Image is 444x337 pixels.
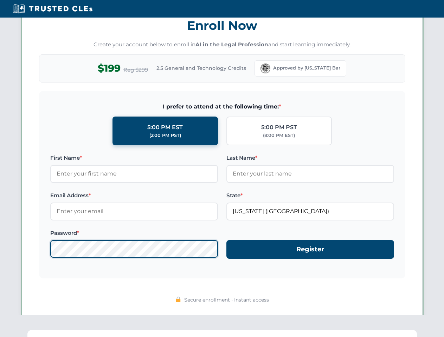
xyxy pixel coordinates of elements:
[184,296,269,304] span: Secure enrollment • Instant access
[98,60,121,76] span: $199
[156,64,246,72] span: 2.5 General and Technology Credits
[263,132,295,139] div: (8:00 PM EST)
[50,165,218,183] input: Enter your first name
[195,41,268,48] strong: AI in the Legal Profession
[11,4,95,14] img: Trusted CLEs
[273,65,340,72] span: Approved by [US_STATE] Bar
[50,229,218,237] label: Password
[123,66,148,74] span: Reg $299
[39,41,405,49] p: Create your account below to enroll in and start learning immediately.
[175,297,181,302] img: 🔒
[226,165,394,183] input: Enter your last name
[39,14,405,37] h3: Enroll Now
[147,123,183,132] div: 5:00 PM EST
[226,203,394,220] input: Florida (FL)
[226,154,394,162] label: Last Name
[50,102,394,111] span: I prefer to attend at the following time:
[260,64,270,73] img: Florida Bar
[149,132,181,139] div: (2:00 PM PST)
[261,123,297,132] div: 5:00 PM PST
[226,191,394,200] label: State
[50,191,218,200] label: Email Address
[226,240,394,259] button: Register
[50,154,218,162] label: First Name
[50,203,218,220] input: Enter your email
